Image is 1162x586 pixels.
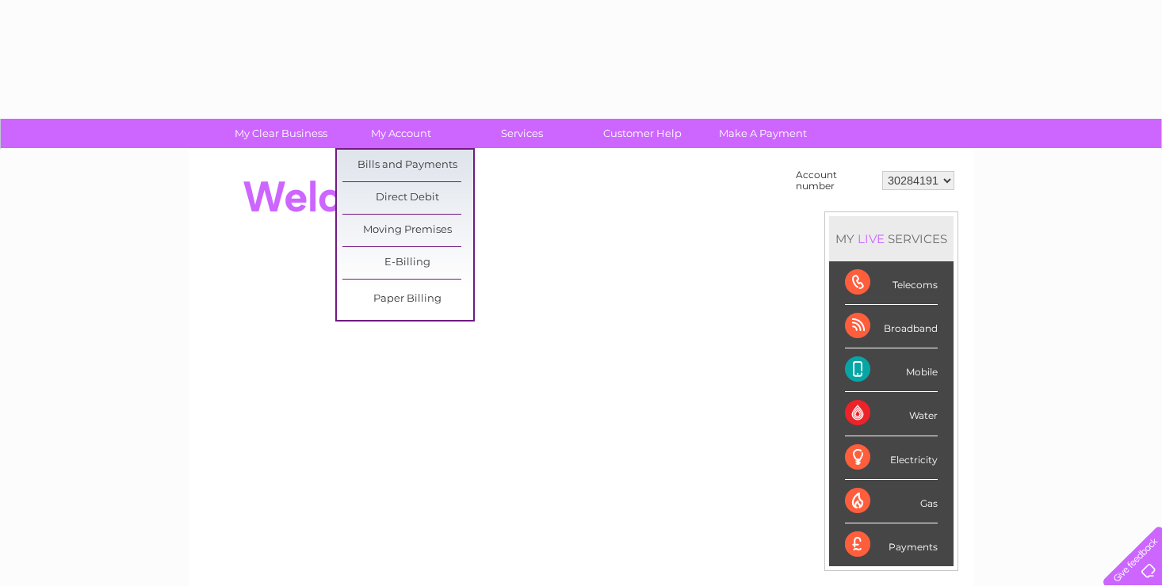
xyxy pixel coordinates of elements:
[336,119,467,148] a: My Account
[342,247,473,279] a: E-Billing
[577,119,708,148] a: Customer Help
[845,305,938,348] div: Broadband
[854,231,888,246] div: LIVE
[845,523,938,566] div: Payments
[342,182,473,214] a: Direct Debit
[845,392,938,436] div: Water
[698,119,828,148] a: Make A Payment
[845,348,938,392] div: Mobile
[342,215,473,246] a: Moving Premises
[845,261,938,305] div: Telecoms
[457,119,587,148] a: Services
[342,150,473,181] a: Bills and Payments
[792,166,878,196] td: Account number
[342,283,473,315] a: Paper Billing
[829,216,954,261] div: MY SERVICES
[845,436,938,480] div: Electricity
[216,119,346,148] a: My Clear Business
[845,480,938,523] div: Gas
